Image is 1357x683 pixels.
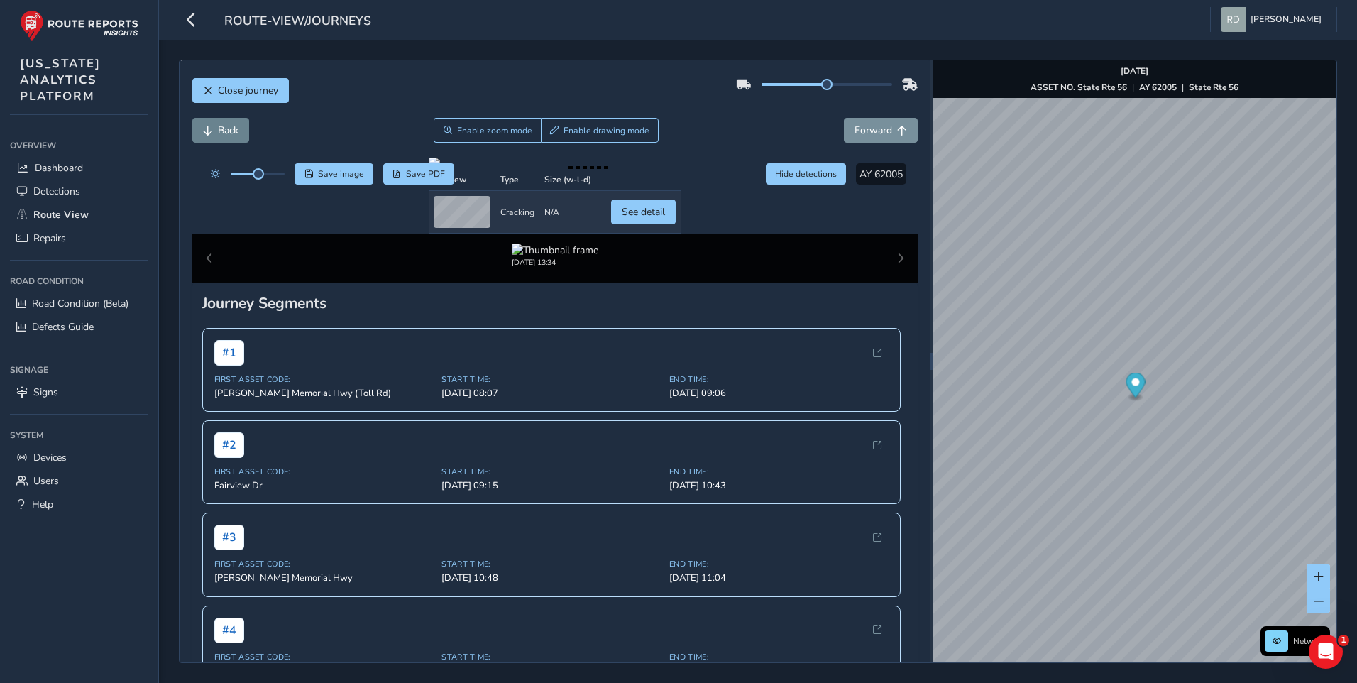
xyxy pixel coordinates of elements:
span: Hide detections [775,168,837,180]
a: Signs [10,381,148,404]
td: N/A [539,191,596,234]
span: Enable drawing mode [564,125,649,136]
div: | | [1031,82,1238,93]
strong: [DATE] [1121,65,1148,77]
button: Save [295,163,373,185]
span: Enable zoom mode [457,125,532,136]
div: Signage [10,359,148,381]
button: Back [192,118,249,143]
span: [DATE] 09:06 [669,387,889,400]
span: Close journey [218,84,278,97]
span: End Time: [669,652,889,662]
span: Back [218,124,238,137]
span: Save PDF [406,168,445,180]
span: Save image [318,168,364,180]
button: Close journey [192,78,289,103]
button: Zoom [434,118,541,143]
span: [DATE] 09:15 [441,479,661,492]
span: [DATE] 11:04 [669,572,889,584]
button: PDF [383,163,455,185]
span: [PERSON_NAME] Memorial Hwy [214,572,434,584]
span: Signs [33,386,58,399]
a: Dashboard [10,156,148,180]
iframe: Intercom live chat [1309,635,1343,669]
div: Road Condition [10,271,148,292]
span: 1 [1338,635,1349,646]
span: route-view/journeys [224,12,371,32]
span: First Asset Code: [214,652,434,662]
a: Route View [10,203,148,226]
span: First Asset Code: [214,466,434,477]
span: # 1 [214,340,244,366]
span: Start Time: [441,466,661,477]
strong: State Rte 56 [1189,82,1238,93]
span: Users [33,474,59,488]
span: # 2 [214,432,244,458]
strong: AY 62005 [1139,82,1177,93]
span: Route View [33,208,89,222]
span: End Time: [669,466,889,477]
div: Journey Segments [202,293,908,313]
div: Overview [10,135,148,156]
a: Help [10,493,148,516]
span: First Asset Code: [214,559,434,569]
span: Start Time: [441,374,661,385]
span: # 4 [214,618,244,643]
span: [US_STATE] ANALYTICS PLATFORM [20,55,101,104]
span: Defects Guide [32,320,94,334]
span: Help [32,498,53,511]
span: Fairview Dr [214,479,434,492]
span: Repairs [33,231,66,245]
span: [PERSON_NAME] Memorial Hwy (Toll Rd) [214,387,434,400]
span: First Asset Code: [214,374,434,385]
button: Draw [541,118,659,143]
a: Devices [10,446,148,469]
span: [PERSON_NAME] [1251,7,1322,32]
div: [DATE] 13:34 [512,257,598,268]
button: Hide detections [766,163,847,185]
a: Repairs [10,226,148,250]
span: End Time: [669,559,889,569]
span: End Time: [669,374,889,385]
img: Thumbnail frame [512,244,598,257]
span: Dashboard [35,161,83,175]
button: Forward [844,118,918,143]
span: Road Condition (Beta) [32,297,128,310]
a: Detections [10,180,148,203]
img: diamond-layout [1221,7,1246,32]
span: Devices [33,451,67,464]
span: [DATE] 08:07 [441,387,661,400]
a: Users [10,469,148,493]
span: Network [1293,635,1326,647]
strong: ASSET NO. State Rte 56 [1031,82,1127,93]
span: See detail [622,205,665,219]
button: [PERSON_NAME] [1221,7,1326,32]
span: [DATE] 10:48 [441,572,661,584]
span: [DATE] 10:43 [669,479,889,492]
span: # 3 [214,525,244,550]
span: Start Time: [441,652,661,662]
span: Detections [33,185,80,198]
div: Map marker [1126,373,1145,402]
td: Cracking [495,191,539,234]
span: Start Time: [441,559,661,569]
a: Road Condition (Beta) [10,292,148,315]
img: rr logo [20,10,138,42]
span: AY 62005 [859,168,903,181]
span: Forward [855,124,892,137]
a: Defects Guide [10,315,148,339]
div: System [10,425,148,446]
button: See detail [611,200,676,224]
